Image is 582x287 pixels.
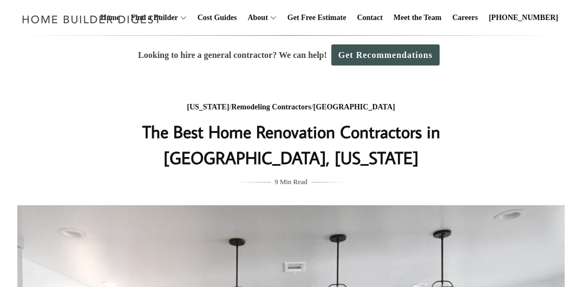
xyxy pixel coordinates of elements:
a: Careers [448,1,482,35]
img: Home Builder Digest [17,9,166,30]
a: [GEOGRAPHIC_DATA] [313,103,395,111]
a: [PHONE_NUMBER] [485,1,563,35]
a: Meet the Team [389,1,446,35]
a: Get Recommendations [331,44,440,66]
a: Get Free Estimate [283,1,351,35]
a: [US_STATE] [187,103,229,111]
h1: The Best Home Renovation Contractors in [GEOGRAPHIC_DATA], [US_STATE] [75,119,507,171]
div: / / [75,101,507,114]
span: 9 Min Read [274,176,307,188]
a: Cost Guides [193,1,241,35]
a: Remodeling Contractors [231,103,311,111]
a: About [243,1,267,35]
a: Contact [352,1,387,35]
a: Home [96,1,125,35]
a: Find a Builder [127,1,178,35]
